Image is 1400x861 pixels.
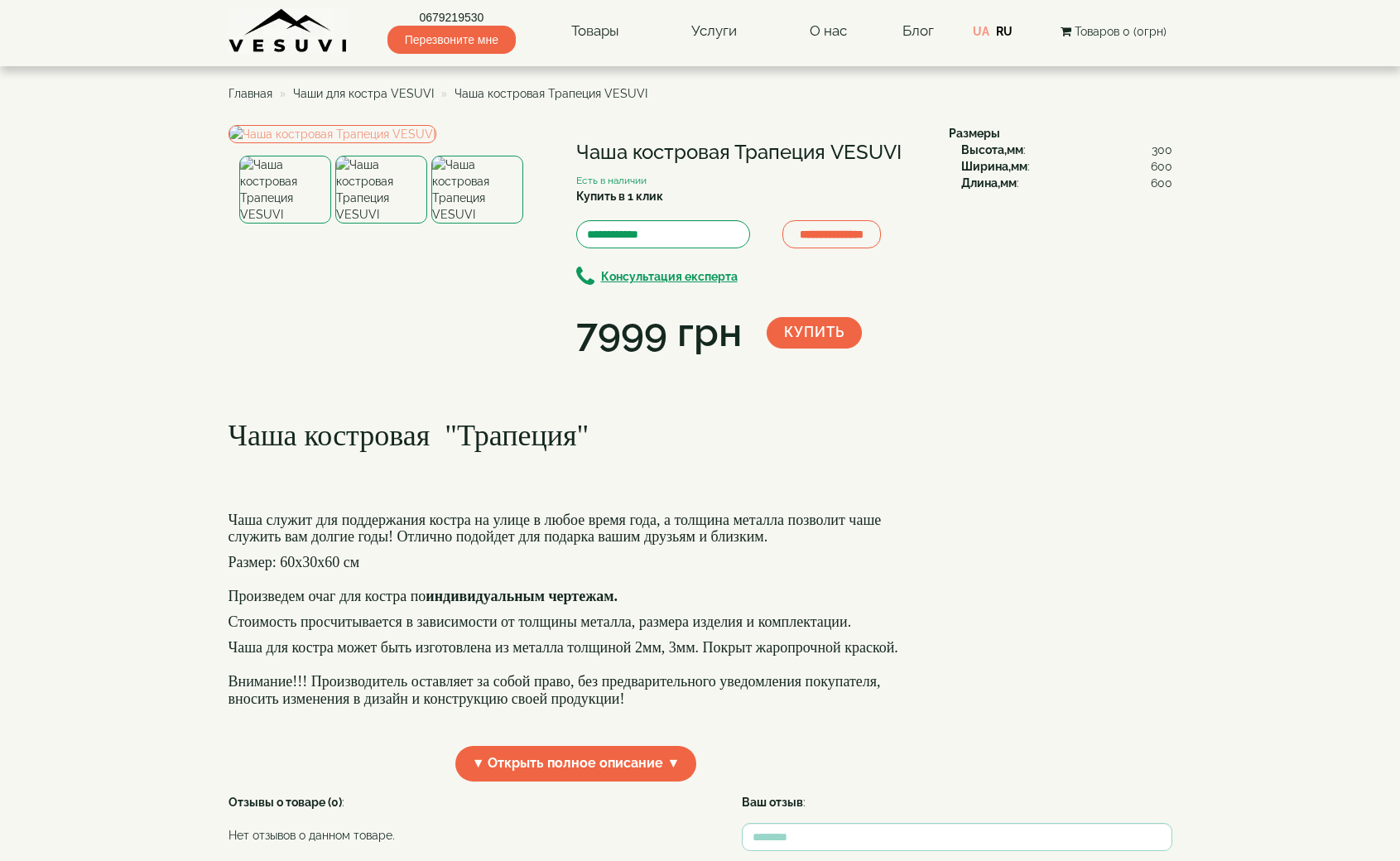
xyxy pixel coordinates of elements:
b: индивидуальным чертежам. [426,588,618,604]
img: Чаша костровая Трапеция VESUVI [335,156,427,224]
a: Чаши для костра VESUVI [293,87,434,100]
font: Чаша служит для поддержания костра на улице в любое время года, а толщина металла позволит чаше с... [229,512,882,546]
span: Перезвоните мне [387,26,516,54]
a: Главная [229,87,272,100]
img: Чаша костровая Трапеция VESUVI [229,125,436,143]
a: Товары [555,12,636,51]
div: : [961,175,1172,191]
h1: Чаша костровая Трапеция VESUVI [576,142,924,163]
span: 300 [1152,142,1172,158]
font: Произведем очаг для костра по [229,588,618,604]
b: Длина,мм [961,176,1017,190]
span: 600 [1151,175,1172,191]
span: 600 [1151,158,1172,175]
img: Завод VESUVI [229,8,349,54]
span: ▼ Открыть полное описание ▼ [455,746,697,782]
a: О нас [793,12,864,51]
b: Размеры [949,127,1000,140]
div: 7999 грн [576,305,742,361]
div: : [961,158,1172,175]
small: Есть в наличии [576,175,647,186]
strong: Отзывы о товаре (0) [229,796,342,809]
div: : [229,794,700,852]
a: UA [973,25,989,38]
a: Услуги [675,12,753,51]
div: : [961,142,1172,158]
img: Чаша костровая Трапеция VESUVI [239,156,331,224]
span: Чаша костровая Трапеция VESUVI [455,87,647,100]
button: Товаров 0 (0грн) [1056,22,1171,41]
a: 0679219530 [387,9,516,26]
strong: Ваш отзыв [742,796,803,809]
b: Ширина,мм [961,160,1027,173]
b: Консультация експерта [601,270,738,283]
span: Товаров 0 (0грн) [1075,25,1167,38]
a: Блог [902,22,934,39]
div: : [742,794,1172,810]
font: Чаша костровая "Трапеция" [229,419,589,452]
font: Чаша для костра может быть изготовлена из металла толщиной 2мм, 3мм. Покрыт жаропрочной краской. ... [229,639,898,707]
label: Купить в 1 клик [576,188,663,204]
b: Высота,мм [961,143,1023,156]
p: Нет отзывов о данном товаре. [229,827,700,844]
img: Чаша костровая Трапеция VESUVI [431,156,523,224]
a: RU [996,25,1013,38]
button: Купить [767,317,862,349]
font: Стоимость просчитывается в зависимости от толщины металла, размера изделия и комплектации. [229,613,852,630]
font: Размер: 60х30х60 см [229,554,360,570]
